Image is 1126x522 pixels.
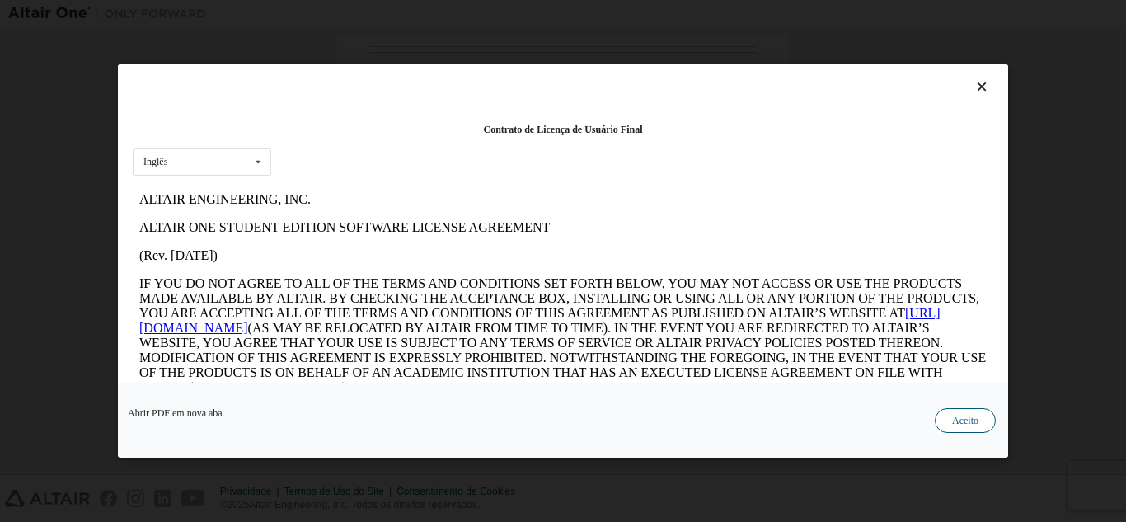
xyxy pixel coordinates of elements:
p: ALTAIR ONE STUDENT EDITION SOFTWARE LICENSE AGREEMENT [7,35,854,49]
font: Abrir PDF em nova aba [128,407,223,419]
a: Abrir PDF em nova aba [128,408,223,418]
button: Aceito [935,408,996,433]
p: This Altair One Student Edition Software License Agreement (“Agreement”) is between Altair Engine... [7,223,854,282]
font: Inglês [143,156,167,167]
font: Contrato de Licença de Usuário Final [484,124,643,135]
a: [URL][DOMAIN_NAME] [7,120,808,149]
p: (Rev. [DATE]) [7,63,854,78]
p: IF YOU DO NOT AGREE TO ALL OF THE TERMS AND CONDITIONS SET FORTH BELOW, YOU MAY NOT ACCESS OR USE... [7,91,854,209]
p: ALTAIR ENGINEERING, INC. [7,7,854,21]
font: Aceito [952,415,978,426]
